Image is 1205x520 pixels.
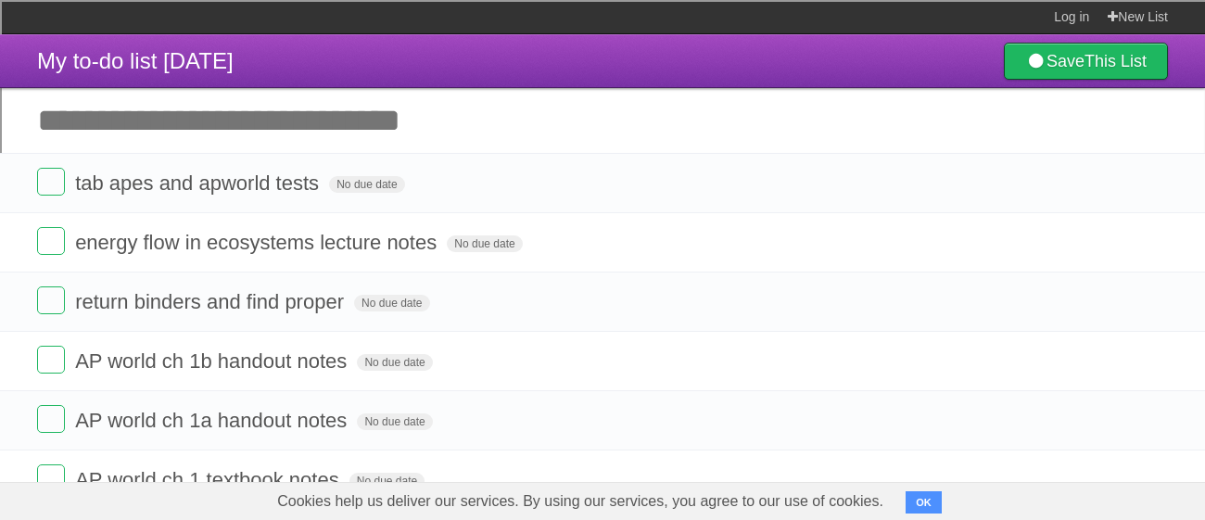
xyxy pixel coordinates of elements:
span: energy flow in ecosystems lecture notes [75,231,441,254]
b: This List [1084,52,1147,70]
span: AP world ch 1a handout notes [75,409,351,432]
label: Done [37,346,65,374]
span: No due date [349,473,425,489]
span: No due date [357,354,432,371]
span: AP world ch 1b handout notes [75,349,351,373]
a: SaveThis List [1004,43,1168,80]
span: tab apes and apworld tests [75,171,323,195]
span: AP world ch 1 textbook notes [75,468,344,491]
span: No due date [329,176,404,193]
label: Done [37,405,65,433]
label: Done [37,168,65,196]
label: Done [37,286,65,314]
span: No due date [354,295,429,311]
span: No due date [447,235,522,252]
span: return binders and find proper [75,290,349,313]
span: My to-do list [DATE] [37,48,234,73]
button: OK [906,491,942,514]
span: Cookies help us deliver our services. By using our services, you agree to our use of cookies. [259,483,902,520]
span: No due date [357,413,432,430]
label: Done [37,227,65,255]
label: Done [37,464,65,492]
